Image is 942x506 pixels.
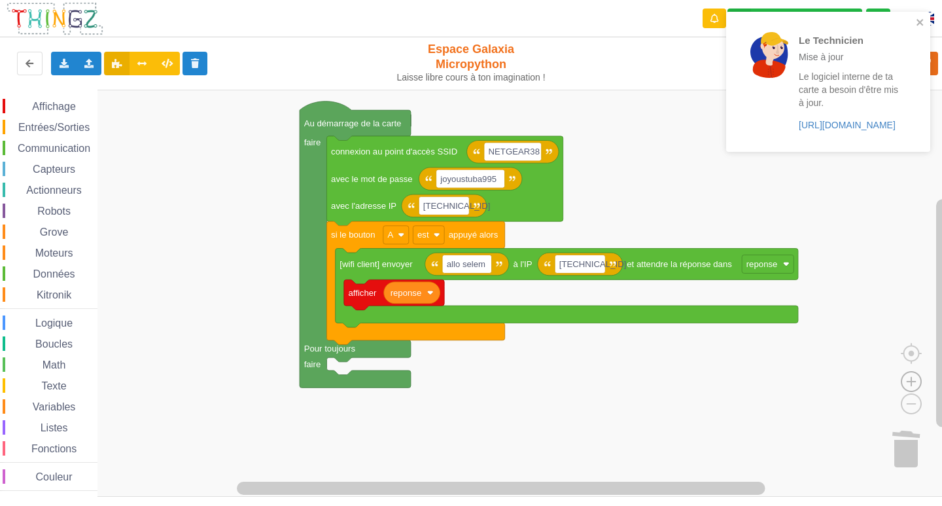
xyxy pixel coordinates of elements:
[799,50,901,63] p: Mise à jour
[340,259,413,269] text: [wifi client] envoyer
[304,359,321,369] text: faire
[33,317,75,329] span: Logique
[331,147,457,156] text: connexion au point d'accès SSID
[304,118,402,128] text: Au démarrage de la carte
[304,344,356,353] text: Pour toujours
[38,226,71,238] span: Grove
[447,259,485,269] text: allo selem
[799,120,896,130] a: [URL][DOMAIN_NAME]
[6,1,104,36] img: thingz_logo.png
[33,247,75,259] span: Moteurs
[39,422,70,433] span: Listes
[331,230,375,240] text: si le bouton
[387,230,393,240] text: A
[391,72,551,83] div: Laisse libre cours à ton imagination !
[304,137,321,147] text: faire
[31,164,77,175] span: Capteurs
[31,401,78,412] span: Variables
[440,174,497,184] text: joyoustuba995
[16,122,92,133] span: Entrées/Sorties
[29,443,78,454] span: Fonctions
[799,70,901,109] p: Le logiciel interne de ta carte a besoin d'être mis à jour.
[30,101,77,112] span: Affichage
[916,17,925,29] button: close
[559,259,627,269] text: [TECHNICAL_ID]
[514,259,532,269] text: à l'IP
[16,143,92,154] span: Communication
[417,230,429,240] text: est
[41,359,68,370] span: Math
[423,201,491,211] text: [TECHNICAL_ID]
[746,259,778,269] text: reponse
[331,174,413,184] text: avec le mot de passe
[35,289,73,300] span: Kitronik
[35,206,73,217] span: Robots
[33,338,75,350] span: Boucles
[449,230,498,240] text: appuyé alors
[489,147,540,156] text: NETGEAR38
[39,380,68,391] span: Texte
[627,259,732,269] text: et attendre la réponse dans
[331,201,396,211] text: avec l'adresse IP
[799,33,901,47] p: Le Technicien
[391,42,551,83] div: Espace Galaxia Micropython
[34,471,75,482] span: Couleur
[31,268,77,280] span: Données
[24,185,84,196] span: Actionneurs
[348,288,377,298] text: afficher
[727,9,862,29] div: Ta base fonctionne bien !
[391,288,422,298] text: reponse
